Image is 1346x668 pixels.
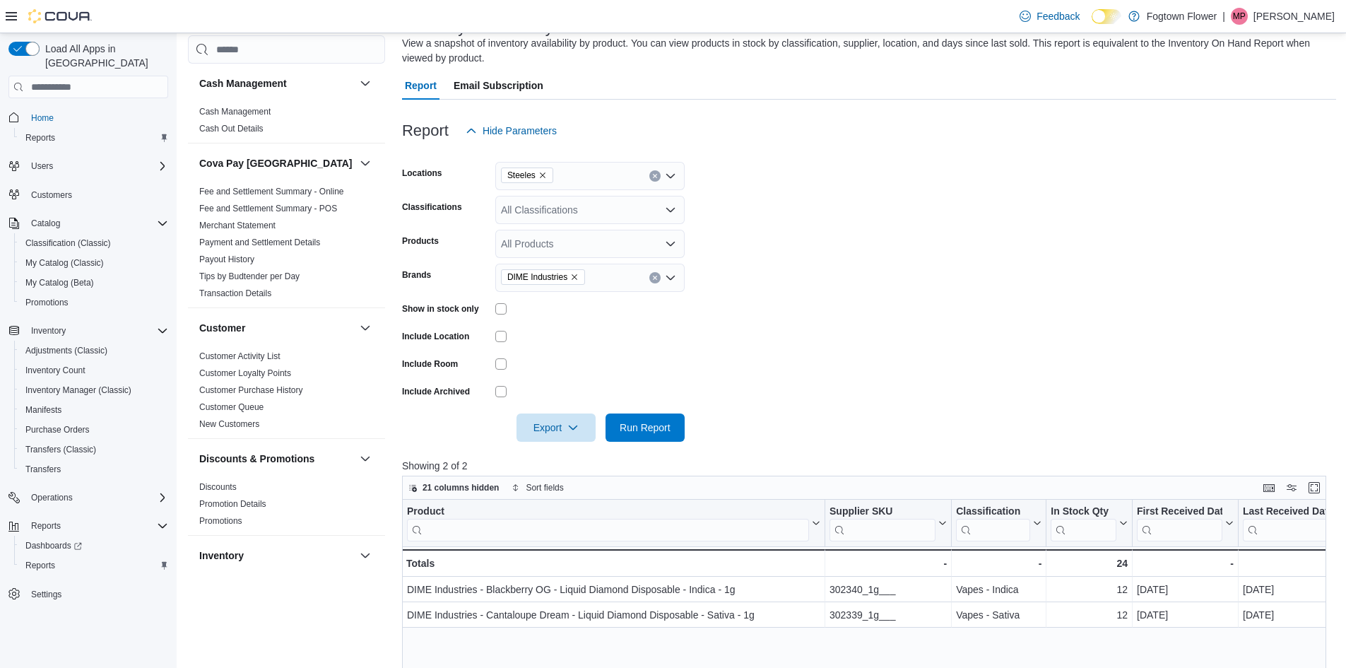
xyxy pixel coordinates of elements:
[406,555,820,572] div: Totals
[407,581,820,598] div: DIME Industries - Blackberry OG - Liquid Diamond Disposable - Indica - 1g
[25,277,94,288] span: My Catalog (Beta)
[525,414,587,442] span: Export
[199,368,291,379] span: Customer Loyalty Points
[1222,8,1225,25] p: |
[3,184,174,205] button: Customers
[402,235,439,247] label: Products
[40,42,168,70] span: Load All Apps in [GEOGRAPHIC_DATA]
[20,342,113,359] a: Adjustments (Classic)
[460,117,562,145] button: Hide Parameters
[25,404,61,416] span: Manifests
[25,108,168,126] span: Home
[1137,555,1234,572] div: -
[199,351,281,361] a: Customer Activity List
[402,331,469,342] label: Include Location
[199,402,264,413] span: Customer Queue
[25,215,66,232] button: Catalog
[199,288,271,299] span: Transaction Details
[25,517,66,534] button: Reports
[407,505,820,541] button: Product
[357,75,374,92] button: Cash Management
[526,482,563,493] span: Sort fields
[25,158,59,175] button: Users
[20,441,102,458] a: Transfers (Classic)
[25,424,90,435] span: Purchase Orders
[20,402,67,418] a: Manifests
[1147,8,1217,25] p: Fogtown Flower
[357,547,374,564] button: Inventory
[3,213,174,233] button: Catalog
[649,170,661,182] button: Clear input
[1051,581,1128,598] div: 12
[20,294,74,311] a: Promotions
[516,414,596,442] button: Export
[199,481,237,493] span: Discounts
[20,129,168,146] span: Reports
[606,414,685,442] button: Run Report
[25,464,61,475] span: Transfers
[830,505,947,541] button: Supplier SKU
[14,128,174,148] button: Reports
[188,103,385,143] div: Cash Management
[20,235,168,252] span: Classification (Classic)
[830,505,935,519] div: Supplier SKU
[199,106,271,117] span: Cash Management
[199,156,353,170] h3: Cova Pay [GEOGRAPHIC_DATA]
[1261,479,1277,496] button: Keyboard shortcuts
[407,505,809,541] div: Product
[1051,505,1116,519] div: In Stock Qty
[199,254,254,264] a: Payout History
[14,440,174,459] button: Transfers (Classic)
[403,479,505,496] button: 21 columns hidden
[20,421,95,438] a: Purchase Orders
[20,537,88,554] a: Dashboards
[507,270,567,284] span: DIME Industries
[188,479,385,535] div: Discounts & Promotions
[199,107,271,117] a: Cash Management
[199,515,242,527] span: Promotions
[25,345,107,356] span: Adjustments (Classic)
[199,124,264,134] a: Cash Out Details
[199,186,344,197] span: Fee and Settlement Summary - Online
[199,221,276,230] a: Merchant Statement
[1243,505,1340,541] button: Last Received Date
[199,204,337,213] a: Fee and Settlement Summary - POS
[1037,9,1080,23] span: Feedback
[25,585,168,603] span: Settings
[3,488,174,508] button: Operations
[3,321,174,341] button: Inventory
[25,110,59,127] a: Home
[199,123,264,134] span: Cash Out Details
[25,444,96,455] span: Transfers (Classic)
[199,385,303,395] a: Customer Purchase History
[1233,8,1246,25] span: MP
[956,505,1030,541] div: Classification
[20,421,168,438] span: Purchase Orders
[1243,505,1328,519] div: Last Received Date
[830,555,947,572] div: -
[25,158,168,175] span: Users
[25,257,104,269] span: My Catalog (Classic)
[20,274,168,291] span: My Catalog (Beta)
[14,400,174,420] button: Manifests
[199,549,244,563] h3: Inventory
[199,368,291,378] a: Customer Loyalty Points
[1014,2,1085,30] a: Feedback
[830,505,935,541] div: Supplier SKU
[20,342,168,359] span: Adjustments (Classic)
[31,492,73,503] span: Operations
[956,555,1041,572] div: -
[405,71,437,100] span: Report
[199,419,259,429] a: New Customers
[31,325,66,336] span: Inventory
[20,461,66,478] a: Transfers
[1137,607,1234,623] div: [DATE]
[14,253,174,273] button: My Catalog (Classic)
[199,351,281,362] span: Customer Activity List
[501,269,585,285] span: DIME Industries
[199,498,266,510] span: Promotion Details
[3,107,174,127] button: Home
[402,459,1336,473] p: Showing 2 of 2
[1137,505,1222,541] div: First Received Date
[199,516,242,526] a: Promotions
